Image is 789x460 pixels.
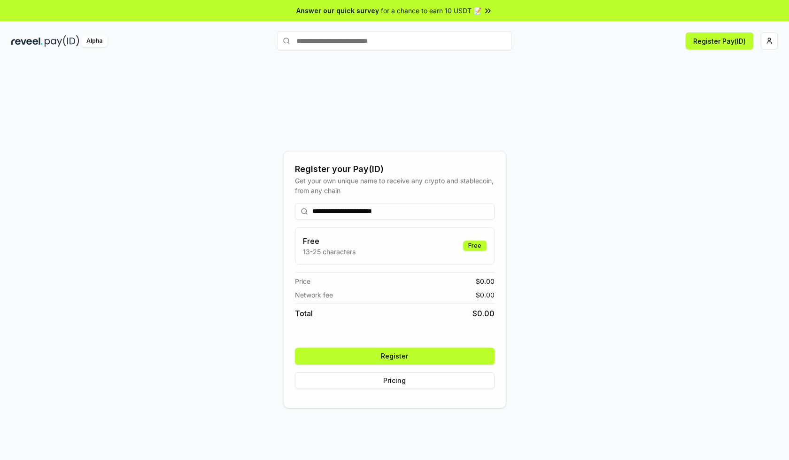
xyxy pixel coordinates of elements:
span: Answer our quick survey [296,6,379,16]
img: reveel_dark [11,35,43,47]
button: Register [295,348,495,365]
span: $ 0.00 [476,276,495,286]
div: Free [463,241,487,251]
span: Total [295,308,313,319]
img: pay_id [45,35,79,47]
button: Register Pay(ID) [686,32,753,49]
span: Price [295,276,310,286]
h3: Free [303,235,356,247]
span: $ 0.00 [476,290,495,300]
button: Pricing [295,372,495,389]
div: Alpha [81,35,108,47]
span: $ 0.00 [472,308,495,319]
span: for a chance to earn 10 USDT 📝 [381,6,481,16]
p: 13-25 characters [303,247,356,257]
div: Register your Pay(ID) [295,163,495,176]
span: Network fee [295,290,333,300]
div: Get your own unique name to receive any crypto and stablecoin, from any chain [295,176,495,195]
